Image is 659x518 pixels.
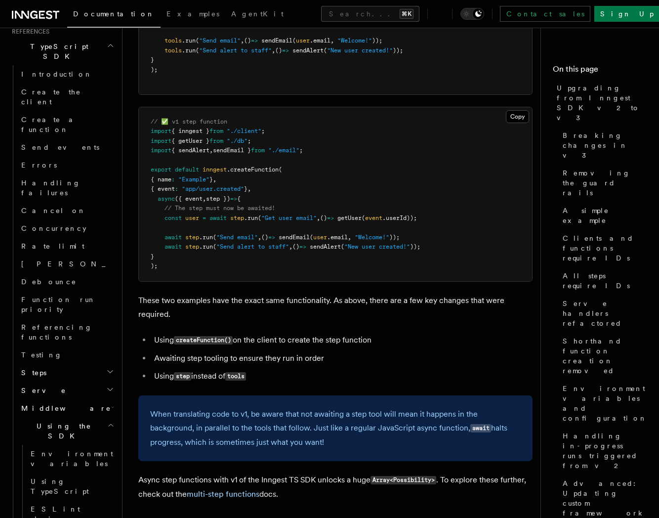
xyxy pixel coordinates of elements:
[150,407,521,449] p: When translating code to v1, be aware that not awaiting a step tool will mean it happens in the b...
[237,195,241,202] span: {
[178,176,209,183] span: "Example"
[563,431,647,471] span: Handling in-progress runs triggered from v2
[289,243,292,250] span: ,
[216,234,258,241] span: "Send email"
[8,42,107,61] span: TypeScript SDK
[174,372,191,381] code: step
[559,229,647,267] a: Clients and functions require IDs
[292,243,299,250] span: ()
[175,185,178,192] span: :
[31,450,113,468] span: Environment variables
[151,137,171,144] span: import
[21,88,81,106] span: Create the client
[557,83,647,123] span: Upgrading from Inngest SDK v2 to v3
[165,205,275,212] span: // The step must now be awaited!
[151,185,175,192] span: { event
[327,215,334,221] span: =>
[231,10,284,18] span: AgentKit
[563,206,647,225] span: A simple example
[559,332,647,380] a: Shorthand function creation removed
[209,176,213,183] span: }
[327,47,393,54] span: "New user created!"
[553,63,647,79] h4: On this page
[213,243,216,250] span: (
[321,6,419,22] button: Search...⌘K
[296,37,310,44] span: user
[17,111,116,138] a: Create a function
[21,143,99,151] span: Send events
[182,37,196,44] span: .run
[410,243,420,250] span: ));
[151,166,171,173] span: export
[17,65,116,83] a: Introduction
[213,147,251,154] span: sendEmail }
[151,253,154,260] span: }
[199,47,272,54] span: "Send alert to staff"
[203,195,206,202] span: ,
[563,336,647,376] span: Shorthand function creation removed
[251,147,265,154] span: from
[158,195,175,202] span: async
[165,243,182,250] span: await
[21,224,86,232] span: Concurrency
[299,243,306,250] span: =>
[244,215,258,221] span: .run
[17,273,116,291] a: Debounce
[348,234,351,241] span: ,
[199,234,213,241] span: .run
[559,427,647,475] a: Handling in-progress runs triggered from v2
[17,368,46,378] span: Steps
[324,47,327,54] span: (
[241,37,244,44] span: ,
[17,382,116,399] button: Serve
[151,128,171,134] span: import
[344,243,410,250] span: "New user created!"
[174,336,233,345] code: createFunction()
[17,156,116,174] a: Errors
[247,185,251,192] span: ,
[187,489,259,499] a: multi-step functions
[337,215,362,221] span: getUser
[268,234,275,241] span: =>
[559,202,647,229] a: A simple example
[559,295,647,332] a: Serve handlers refactored
[151,333,533,347] li: Using on the client to create the step function
[17,318,116,346] a: Referencing functions
[73,10,155,18] span: Documentation
[27,445,116,473] a: Environment variables
[313,234,327,241] span: user
[371,476,436,484] code: Array<Possibility>
[196,37,199,44] span: (
[227,137,247,144] span: "./db"
[17,291,116,318] a: Function run priority
[563,233,647,263] span: Clients and functions require IDs
[258,234,261,241] span: ,
[21,296,96,313] span: Function run priority
[209,147,213,154] span: ,
[258,215,261,221] span: (
[17,417,116,445] button: Using the SDK
[244,185,247,192] span: }
[230,215,244,221] span: step
[171,137,209,144] span: { getUser }
[460,8,484,20] button: Toggle dark mode
[171,176,175,183] span: :
[151,369,533,384] li: Using instead of
[203,166,227,173] span: inngest
[559,127,647,164] a: Breaking changes in v3
[17,255,116,273] a: [PERSON_NAME]
[151,262,158,269] span: );
[17,138,116,156] a: Send events
[213,234,216,241] span: (
[21,161,57,169] span: Errors
[225,3,289,27] a: AgentKit
[341,243,344,250] span: (
[138,294,533,321] p: These two examples have the exact same functionality. As above, there are a few key changes that ...
[165,215,182,221] span: const
[230,195,237,202] span: =>
[185,234,199,241] span: step
[292,37,296,44] span: (
[506,110,529,123] button: Copy
[21,242,84,250] span: Rate limit
[355,234,389,241] span: "Welcome!"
